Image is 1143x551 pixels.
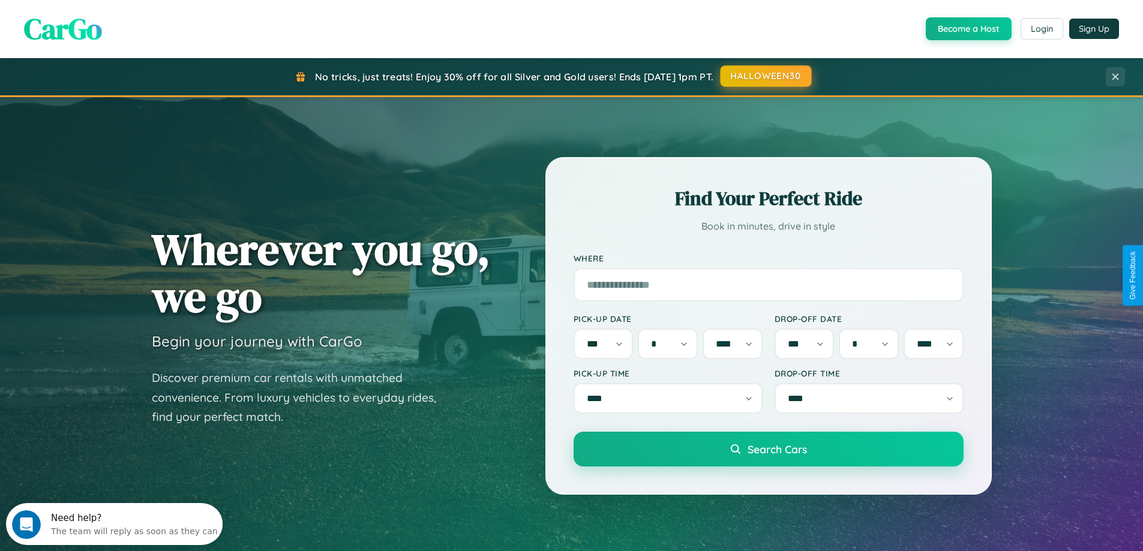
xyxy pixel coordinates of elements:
[315,71,713,83] span: No tricks, just treats! Enjoy 30% off for all Silver and Gold users! Ends [DATE] 1pm PT.
[574,185,964,212] h2: Find Your Perfect Ride
[748,442,807,456] span: Search Cars
[152,225,490,320] h1: Wherever you go, we go
[1129,251,1137,300] div: Give Feedback
[574,368,763,378] label: Pick-up Time
[574,314,763,324] label: Pick-up Date
[775,314,964,324] label: Drop-off Date
[926,17,1012,40] button: Become a Host
[5,5,223,38] div: Open Intercom Messenger
[152,368,452,427] p: Discover premium car rentals with unmatched convenience. From luxury vehicles to everyday rides, ...
[6,503,223,545] iframe: Intercom live chat discovery launcher
[1069,19,1119,39] button: Sign Up
[574,432,964,466] button: Search Cars
[45,10,212,20] div: Need help?
[152,332,362,350] h3: Begin your journey with CarGo
[775,368,964,378] label: Drop-off Time
[574,253,964,263] label: Where
[1021,18,1063,40] button: Login
[721,65,812,87] button: HALLOWEEN30
[574,218,964,235] p: Book in minutes, drive in style
[24,9,102,49] span: CarGo
[45,20,212,32] div: The team will reply as soon as they can
[12,510,41,539] iframe: Intercom live chat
